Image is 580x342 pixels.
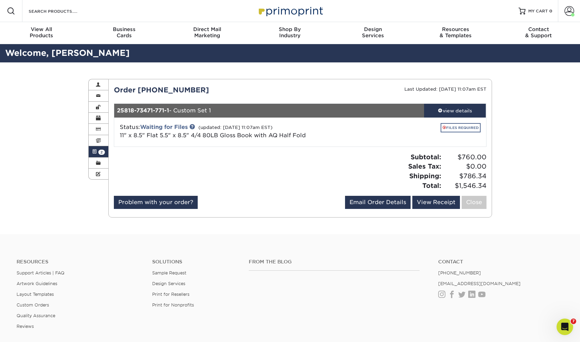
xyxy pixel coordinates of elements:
span: MY CART [528,8,548,14]
iframe: Google Customer Reviews [2,321,59,340]
span: Shop By [248,26,331,32]
span: Direct Mail [166,26,248,32]
a: Sample Request [152,270,186,275]
a: Problem with your order? [114,196,198,209]
a: view details [424,104,486,118]
input: SEARCH PRODUCTS..... [28,7,95,15]
span: $786.34 [443,171,486,181]
div: Industry [248,26,331,39]
span: $0.00 [443,162,486,171]
strong: Sales Tax: [408,162,441,170]
a: Email Order Details [345,196,411,209]
span: 0 [549,9,552,13]
a: [PHONE_NUMBER] [438,270,481,275]
strong: Subtotal: [411,153,441,161]
span: $1,546.34 [443,181,486,191]
a: FILES REQUIRED [441,123,481,132]
iframe: Intercom live chat [557,319,573,335]
div: Status: [115,123,362,140]
a: Quality Assurance [17,313,55,318]
a: Direct MailMarketing [166,22,248,44]
a: Print for Nonprofits [152,302,194,308]
a: Artwork Guidelines [17,281,57,286]
div: Cards [83,26,166,39]
span: 2 [98,150,105,155]
div: Services [332,26,414,39]
a: Print for Resellers [152,292,189,297]
div: & Templates [414,26,497,39]
span: 7 [571,319,576,324]
div: view details [424,107,486,114]
span: Resources [414,26,497,32]
h4: From the Blog [249,259,420,265]
div: - Custom Set 1 [114,104,424,118]
a: Resources& Templates [414,22,497,44]
h4: Resources [17,259,142,265]
a: [EMAIL_ADDRESS][DOMAIN_NAME] [438,281,521,286]
div: Marketing [166,26,248,39]
span: $760.00 [443,152,486,162]
span: Business [83,26,166,32]
a: 2 [89,146,109,157]
a: DesignServices [332,22,414,44]
a: Custom Orders [17,302,49,308]
small: (updated: [DATE] 11:07am EST) [198,125,273,130]
a: Waiting for Files [140,124,188,130]
strong: 25818-73471-771-1 [117,107,169,114]
a: View Receipt [412,196,460,209]
span: Design [332,26,414,32]
img: Primoprint [256,3,325,18]
h4: Solutions [152,259,238,265]
strong: Shipping: [409,172,441,180]
span: 11" x 8.5" Flat 5.5" x 8.5" 4/4 80LB Gloss Book with AQ Half Fold [120,132,306,139]
a: BusinessCards [83,22,166,44]
a: Contact [438,259,563,265]
a: Contact& Support [497,22,580,44]
a: Shop ByIndustry [248,22,331,44]
a: Support Articles | FAQ [17,270,65,275]
span: Contact [497,26,580,32]
strong: Total: [422,182,441,189]
a: Layout Templates [17,292,54,297]
a: Close [462,196,486,209]
div: Order [PHONE_NUMBER] [109,85,300,95]
small: Last Updated: [DATE] 11:07am EST [404,87,486,92]
div: & Support [497,26,580,39]
a: Design Services [152,281,185,286]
